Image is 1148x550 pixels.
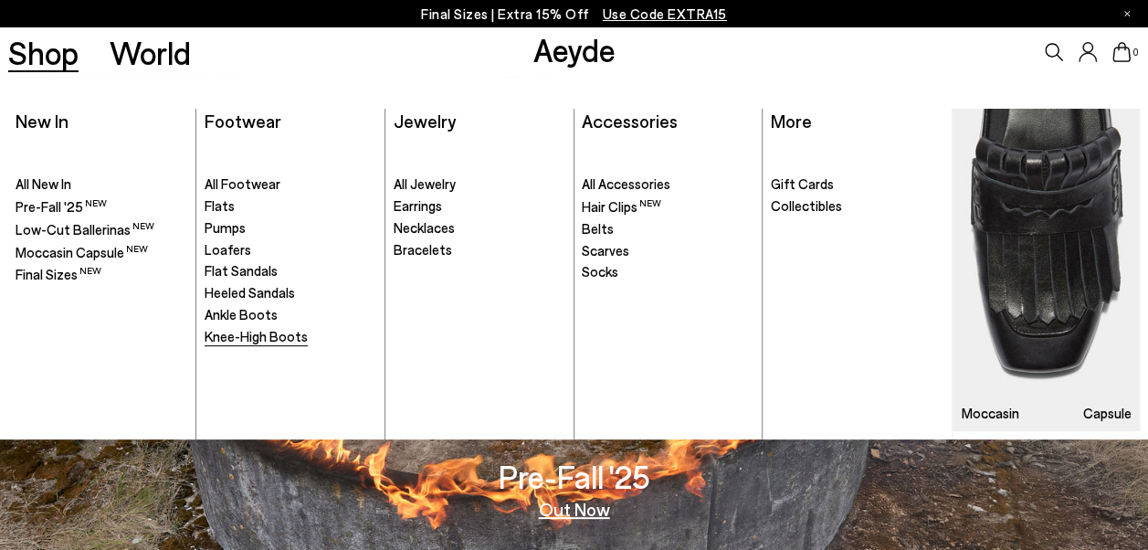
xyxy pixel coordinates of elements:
[394,175,565,194] a: All Jewelry
[205,110,281,132] a: Footwear
[205,284,295,301] span: Heeled Sandals
[394,241,452,258] span: Bracelets
[110,37,191,69] a: World
[582,110,678,132] a: Accessories
[582,220,753,238] a: Belts
[16,244,148,260] span: Moccasin Capsule
[205,197,235,214] span: Flats
[394,219,565,238] a: Necklaces
[771,175,834,192] span: Gift Cards
[16,266,101,282] span: Final Sizes
[205,241,376,259] a: Loafers
[16,198,107,215] span: Pre-Fall '25
[771,175,943,194] a: Gift Cards
[394,175,456,192] span: All Jewelry
[953,109,1141,431] img: Mobile_e6eede4d-78b8-4bd1-ae2a-4197e375e133_900x.jpg
[771,197,943,216] a: Collectibles
[205,219,246,236] span: Pumps
[205,328,376,346] a: Knee-High Boots
[771,110,812,132] a: More
[1112,42,1131,62] a: 0
[499,460,650,492] h3: Pre-Fall '25
[582,242,629,259] span: Scarves
[205,241,251,258] span: Loafers
[205,284,376,302] a: Heeled Sandals
[771,197,842,214] span: Collectibles
[582,263,753,281] a: Socks
[205,175,280,192] span: All Footwear
[582,242,753,260] a: Scarves
[539,500,610,518] a: Out Now
[16,175,187,194] a: All New In
[16,175,71,192] span: All New In
[582,197,753,217] a: Hair Clips
[205,306,376,324] a: Ankle Boots
[1131,48,1140,58] span: 0
[603,5,727,22] span: Navigate to /collections/ss25-final-sizes
[205,328,308,344] span: Knee-High Boots
[582,198,661,215] span: Hair Clips
[533,30,616,69] a: Aeyde
[16,197,187,217] a: Pre-Fall '25
[961,407,1018,420] h3: Moccasin
[953,109,1141,431] a: Moccasin Capsule
[394,219,455,236] span: Necklaces
[16,220,187,239] a: Low-Cut Ballerinas
[16,110,68,132] a: New In
[1083,407,1132,420] h3: Capsule
[582,175,753,194] a: All Accessories
[394,197,565,216] a: Earrings
[205,306,278,323] span: Ankle Boots
[8,37,79,69] a: Shop
[394,110,456,132] a: Jewelry
[421,3,727,26] p: Final Sizes | Extra 15% Off
[394,241,565,259] a: Bracelets
[582,263,618,280] span: Socks
[205,262,278,279] span: Flat Sandals
[394,197,442,214] span: Earrings
[582,220,614,237] span: Belts
[16,243,187,262] a: Moccasin Capsule
[205,197,376,216] a: Flats
[582,175,670,192] span: All Accessories
[205,219,376,238] a: Pumps
[205,175,376,194] a: All Footwear
[16,265,187,284] a: Final Sizes
[205,262,376,280] a: Flat Sandals
[16,221,154,238] span: Low-Cut Ballerinas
